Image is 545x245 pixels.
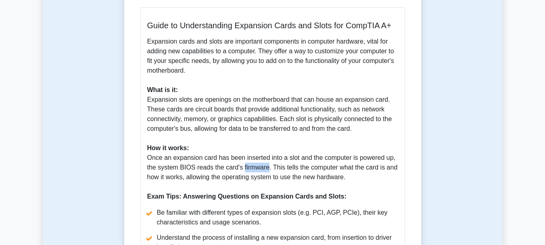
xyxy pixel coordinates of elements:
li: Be familiar with different types of expansion slots (e.g. PCI, AGP, PCIe), their key characterist... [147,208,398,227]
h5: Guide to Understanding Expansion Cards and Slots for CompTIA A+ [147,21,398,30]
b: How it works: [147,144,189,151]
p: Expansion cards and slots are important components in computer hardware, vital for adding new cap... [147,37,398,201]
b: Exam Tips: Answering Questions on Expansion Cards and Slots: [147,193,347,200]
b: What is it: [147,86,178,93]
